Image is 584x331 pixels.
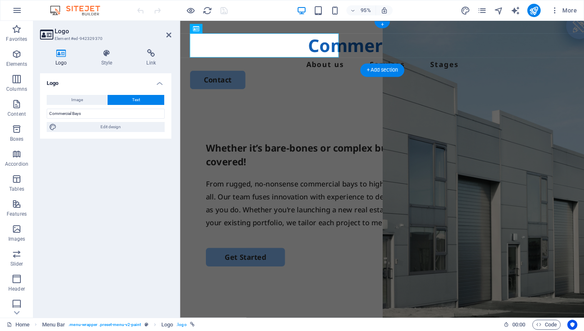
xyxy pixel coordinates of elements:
p: Accordion [5,161,28,167]
input: Company name [47,109,165,119]
span: Code [536,320,557,330]
button: reload [202,5,212,15]
i: On resize automatically adjust zoom level to fit chosen device. [381,7,388,14]
button: 95% [346,5,376,15]
button: Image [47,95,107,105]
div: + Add section [360,64,404,77]
h6: Session time [504,320,526,330]
img: Editor Logo [48,5,110,15]
span: Click to select. Double-click to edit [42,320,65,330]
button: navigator [494,5,504,15]
p: Features [7,211,27,217]
span: Text [132,95,140,105]
h3: Element #ed-942329370 [55,35,155,42]
button: pages [477,5,487,15]
button: publish [527,4,541,17]
span: More [551,6,577,15]
span: . logo [176,320,186,330]
p: Boxes [10,136,24,142]
i: This element is linked [190,322,195,327]
span: : [518,321,519,328]
button: Code [532,320,561,330]
h2: Logo [55,27,171,35]
p: Favorites [6,36,27,42]
p: Tables [9,186,24,192]
h4: Logo [40,49,86,67]
h4: Logo [40,73,171,88]
button: Text [108,95,164,105]
nav: breadcrumb [42,320,195,330]
span: 00 00 [512,320,525,330]
span: Image [71,95,83,105]
h6: 95% [359,5,372,15]
a: Click to cancel selection. Double-click to open Pages [7,320,30,330]
button: text_generator [511,5,521,15]
i: Reload page [203,6,212,15]
span: Edit design [59,122,162,132]
p: Slider [10,261,23,267]
p: Elements [6,61,28,67]
button: Edit design [47,122,165,132]
button: More [547,4,580,17]
p: Content [8,111,26,117]
button: Usercentrics [567,320,577,330]
h4: Link [131,49,171,67]
i: This element is a customizable preset [145,322,148,327]
span: Click to select. Double-click to edit [161,320,173,330]
h4: Style [86,49,131,67]
span: . menu-wrapper .preset-menu-v2-paint [68,320,141,330]
p: Header [8,286,25,292]
p: Images [8,236,25,242]
button: Click here to leave preview mode and continue editing [185,5,196,15]
div: + [374,21,390,28]
p: Columns [6,86,27,92]
button: design [461,5,471,15]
